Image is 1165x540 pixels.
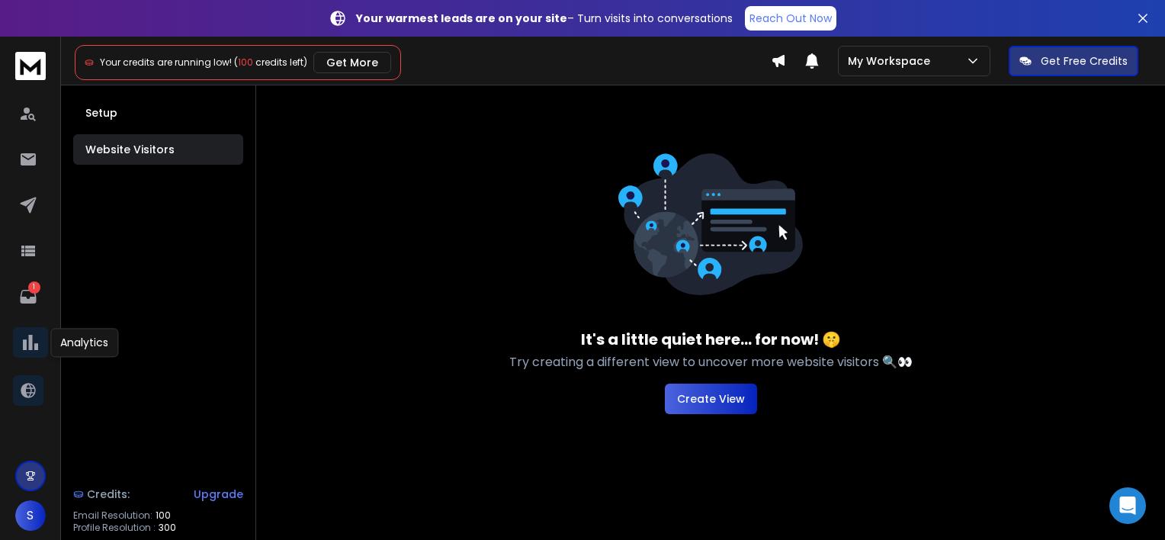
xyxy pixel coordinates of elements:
[73,509,152,522] p: Email Resolution:
[87,487,130,502] span: Credits:
[356,11,733,26] p: – Turn visits into conversations
[1041,53,1128,69] p: Get Free Credits
[745,6,836,31] a: Reach Out Now
[356,11,567,26] strong: Your warmest leads are on your site
[15,52,46,80] img: logo
[15,500,46,531] button: S
[156,509,171,522] span: 100
[13,281,43,312] a: 1
[238,56,253,69] span: 100
[73,98,243,128] button: Setup
[1009,46,1138,76] button: Get Free Credits
[1109,487,1146,524] div: Open Intercom Messenger
[194,487,243,502] div: Upgrade
[313,52,391,73] button: Get More
[848,53,936,69] p: My Workspace
[509,353,913,371] p: Try creating a different view to uncover more website visitors 🔍👀
[234,56,307,69] span: ( credits left)
[159,522,176,534] span: 300
[100,56,232,69] span: Your credits are running low!
[73,479,243,509] a: Credits:Upgrade
[28,281,40,294] p: 1
[581,329,841,350] h3: It's a little quiet here... for now! 🤫
[50,328,118,357] div: Analytics
[73,134,243,165] button: Website Visitors
[665,384,757,414] button: Create View
[749,11,832,26] p: Reach Out Now
[73,522,156,534] p: Profile Resolution :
